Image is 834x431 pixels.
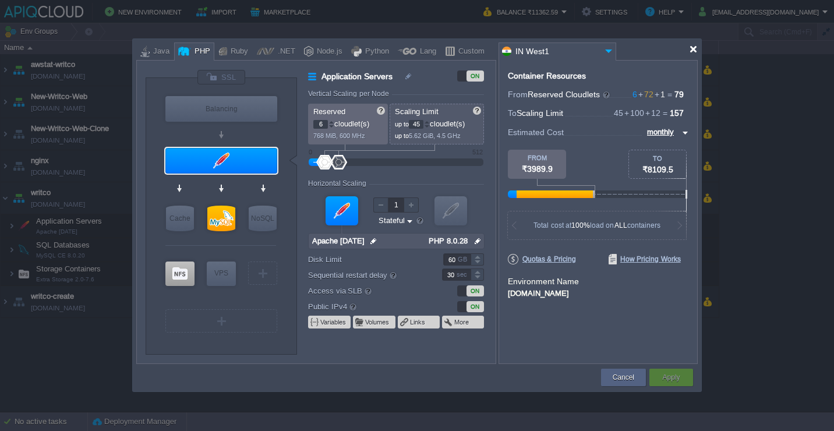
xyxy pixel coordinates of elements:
[508,72,586,80] div: Container Resources
[227,43,248,61] div: Ruby
[313,107,345,116] span: Reserved
[395,116,480,129] p: cloudlet(s)
[165,309,277,333] div: Create New Layer
[528,90,611,99] span: Reserved Cloudlets
[662,372,680,383] button: Apply
[248,262,277,285] div: Create New Layer
[313,43,342,61] div: Node.js
[665,90,674,99] span: =
[395,132,409,139] span: up to
[362,43,389,61] div: Python
[320,317,347,327] button: Variables
[410,317,426,327] button: Links
[660,108,670,118] span: =
[467,301,484,312] div: ON
[457,269,469,280] div: sec
[313,132,365,139] span: 768 MiB, 600 MHz
[207,206,235,231] div: SQL Databases
[517,108,563,118] span: Scaling Limit
[508,254,576,264] span: Quotas & Pricing
[642,165,673,174] span: ₹8109.5
[395,121,409,128] span: up to
[308,300,426,313] label: Public IPv4
[166,206,194,231] div: Cache
[629,155,686,162] div: TO
[614,108,623,118] span: 45
[458,254,469,265] div: GB
[395,107,439,116] span: Scaling Limit
[623,108,630,118] span: +
[313,116,384,129] p: cloudlet(s)
[467,70,484,82] div: ON
[165,262,195,286] div: Storage Containers
[309,149,312,156] div: 0
[508,277,579,286] label: Environment Name
[508,108,517,118] span: To
[609,254,681,264] span: How Pricing Works
[508,154,566,161] div: FROM
[365,317,390,327] button: Volumes
[508,287,688,298] div: [DOMAIN_NAME]
[454,317,470,327] button: More
[653,90,660,99] span: +
[644,108,660,118] span: 12
[644,108,651,118] span: +
[632,90,637,99] span: 6
[467,285,484,296] div: ON
[508,90,528,99] span: From
[165,96,277,122] div: Load Balancer
[249,206,277,231] div: NoSQL
[308,90,392,98] div: Vertical Scaling per Node
[150,43,169,61] div: Java
[207,262,236,286] div: Elastic VPS
[508,126,564,139] span: Estimated Cost
[249,206,277,231] div: NoSQL Databases
[191,43,210,61] div: PHP
[207,262,236,285] div: VPS
[455,43,485,61] div: Custom
[623,108,644,118] span: 100
[522,164,553,174] span: ₹3989.9
[613,372,634,383] button: Cancel
[308,269,426,281] label: Sequential restart delay
[274,43,295,61] div: .NET
[637,90,653,99] span: 72
[308,284,426,297] label: Access via SLB
[308,253,426,266] label: Disk Limit
[637,90,644,99] span: +
[165,148,277,174] div: Application Servers
[409,132,461,139] span: 5.62 GiB, 4.5 GHz
[472,149,483,156] div: 512
[165,96,277,122] div: Balancing
[674,90,684,99] span: 79
[653,90,665,99] span: 1
[308,179,369,188] div: Horizontal Scaling
[416,43,436,61] div: Lang
[670,108,684,118] span: 157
